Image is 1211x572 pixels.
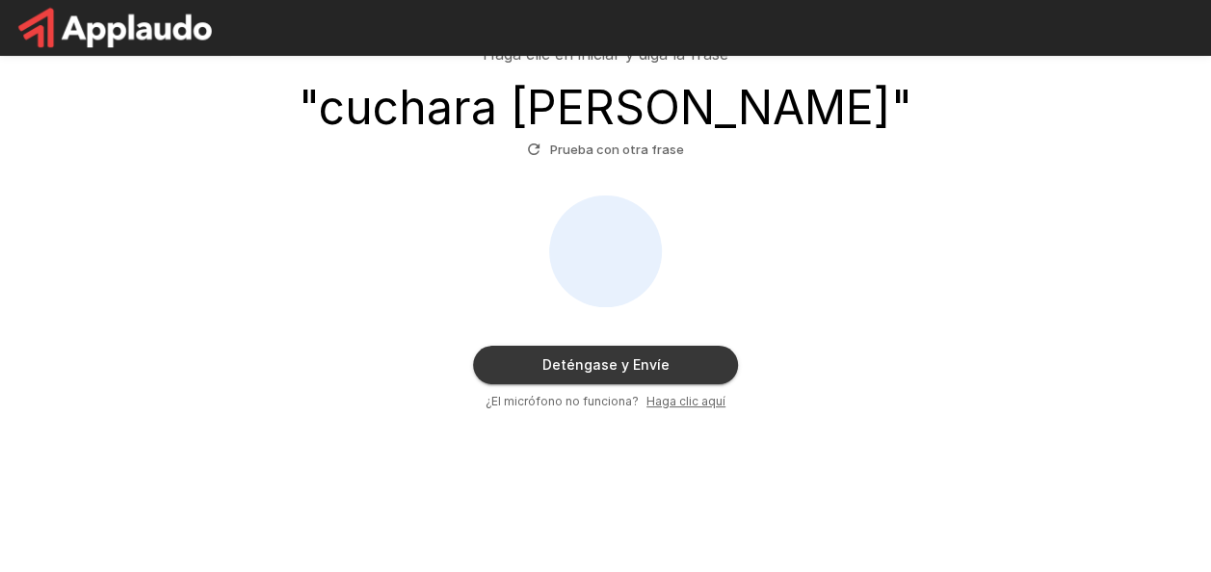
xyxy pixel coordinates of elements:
button: Prueba con otra frase [522,135,689,165]
u: Haga clic aquí [646,394,725,408]
h3: " " [299,81,912,135]
button: Deténgase y Envíe [473,346,738,384]
font: Prueba con otra frase [550,139,684,161]
span: ¿El micrófono no funciona? [486,392,639,411]
font: cuchara [PERSON_NAME] [319,79,891,136]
